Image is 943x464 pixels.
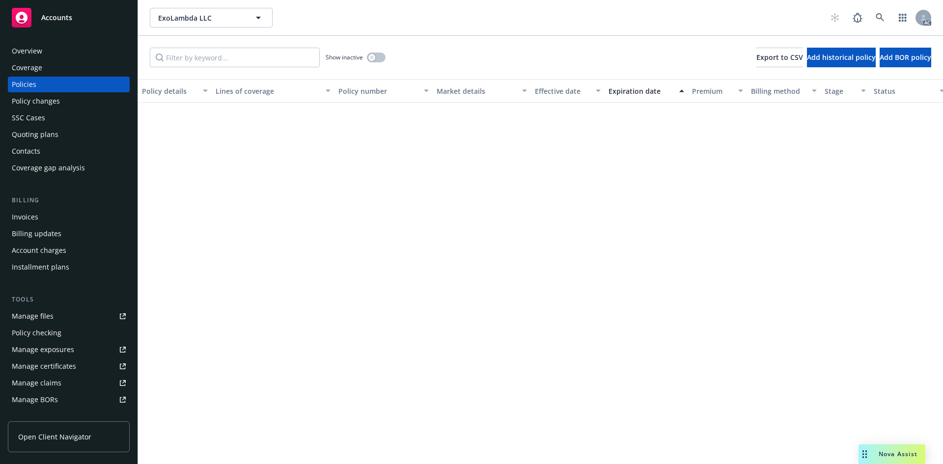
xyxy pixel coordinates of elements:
div: Policy details [142,86,197,96]
button: Expiration date [605,79,688,103]
a: Overview [8,43,130,59]
button: Add BOR policy [880,48,931,67]
a: Report a Bug [848,8,867,27]
a: Coverage [8,60,130,76]
a: Manage BORs [8,392,130,408]
div: Tools [8,295,130,304]
div: Installment plans [12,259,69,275]
span: Nova Assist [879,450,917,458]
div: SSC Cases [12,110,45,126]
button: Billing method [747,79,821,103]
a: Quoting plans [8,127,130,142]
button: Policy number [334,79,433,103]
a: Billing updates [8,226,130,242]
button: Export to CSV [756,48,803,67]
div: Policy checking [12,325,61,341]
div: Manage files [12,308,54,324]
div: Coverage [12,60,42,76]
a: Installment plans [8,259,130,275]
div: Status [874,86,934,96]
span: Open Client Navigator [18,432,91,442]
div: Policies [12,77,36,92]
div: Premium [692,86,732,96]
span: Add BOR policy [880,53,931,62]
span: ExoLambda LLC [158,13,243,23]
a: Contacts [8,143,130,159]
div: Billing updates [12,226,61,242]
span: Add historical policy [807,53,876,62]
div: Billing [8,195,130,205]
button: Stage [821,79,870,103]
span: Show inactive [326,53,363,61]
div: Manage claims [12,375,61,391]
button: Nova Assist [859,444,925,464]
div: Effective date [535,86,590,96]
a: Manage exposures [8,342,130,357]
div: Summary of insurance [12,409,86,424]
div: Quoting plans [12,127,58,142]
button: Policy details [138,79,212,103]
a: Invoices [8,209,130,225]
a: Policy changes [8,93,130,109]
button: Effective date [531,79,605,103]
a: Account charges [8,243,130,258]
span: Export to CSV [756,53,803,62]
span: Accounts [41,14,72,22]
div: Drag to move [859,444,871,464]
a: Manage claims [8,375,130,391]
a: SSC Cases [8,110,130,126]
a: Policy checking [8,325,130,341]
a: Accounts [8,4,130,31]
a: Manage certificates [8,358,130,374]
div: Coverage gap analysis [12,160,85,176]
div: Market details [437,86,516,96]
button: Market details [433,79,531,103]
div: Contacts [12,143,40,159]
div: Policy changes [12,93,60,109]
button: Lines of coverage [212,79,334,103]
div: Account charges [12,243,66,258]
a: Manage files [8,308,130,324]
div: Manage BORs [12,392,58,408]
button: Premium [688,79,747,103]
div: Lines of coverage [216,86,320,96]
button: Add historical policy [807,48,876,67]
div: Billing method [751,86,806,96]
a: Start snowing [825,8,845,27]
a: Switch app [893,8,913,27]
a: Summary of insurance [8,409,130,424]
div: Manage exposures [12,342,74,357]
div: Expiration date [609,86,673,96]
a: Coverage gap analysis [8,160,130,176]
input: Filter by keyword... [150,48,320,67]
div: Invoices [12,209,38,225]
a: Search [870,8,890,27]
a: Policies [8,77,130,92]
div: Manage certificates [12,358,76,374]
div: Overview [12,43,42,59]
div: Stage [825,86,855,96]
button: ExoLambda LLC [150,8,273,27]
div: Policy number [338,86,418,96]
